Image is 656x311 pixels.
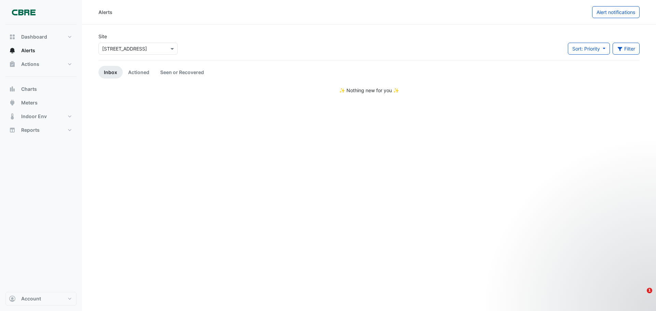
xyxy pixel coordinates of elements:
span: Alerts [21,47,35,54]
span: Account [21,295,41,302]
app-icon: Actions [9,61,16,68]
span: Reports [21,127,40,133]
button: Reports [5,123,77,137]
app-icon: Indoor Env [9,113,16,120]
app-icon: Charts [9,86,16,93]
span: Actions [21,61,39,68]
button: Actions [5,57,77,71]
img: Company Logo [8,5,39,19]
button: Alert notifications [592,6,640,18]
button: Indoor Env [5,110,77,123]
app-icon: Meters [9,99,16,106]
a: Seen or Recovered [155,66,209,79]
a: Inbox [98,66,123,79]
span: Meters [21,99,38,106]
span: 1 [647,288,652,293]
span: Indoor Env [21,113,47,120]
app-icon: Reports [9,127,16,133]
span: Charts [21,86,37,93]
app-icon: Alerts [9,47,16,54]
div: Alerts [98,9,112,16]
button: Meters [5,96,77,110]
button: Account [5,292,77,306]
div: ✨ Nothing new for you ✨ [98,87,640,94]
label: Site [98,33,107,40]
button: Alerts [5,44,77,57]
span: Alert notifications [597,9,635,15]
span: Sort: Priority [572,46,600,52]
app-icon: Dashboard [9,33,16,40]
button: Sort: Priority [568,43,610,55]
a: Actioned [123,66,155,79]
iframe: Intercom live chat [633,288,649,304]
button: Charts [5,82,77,96]
button: Filter [613,43,640,55]
button: Dashboard [5,30,77,44]
span: Dashboard [21,33,47,40]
